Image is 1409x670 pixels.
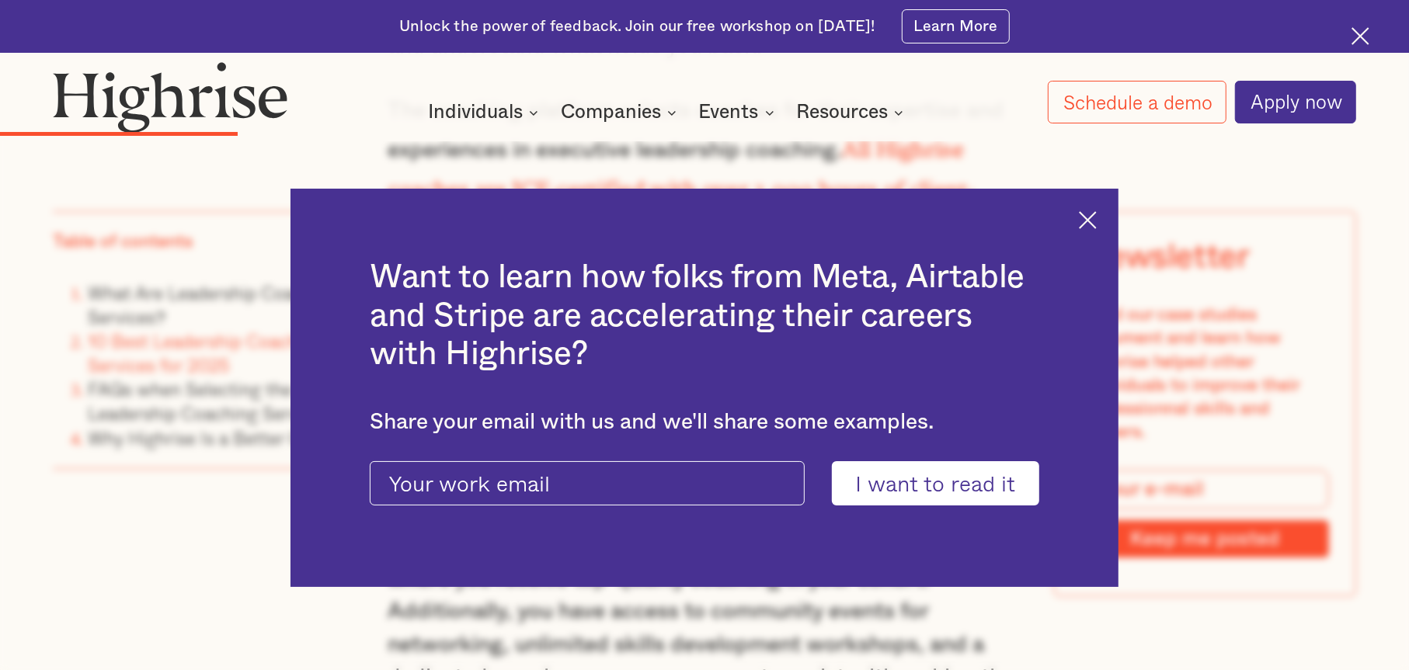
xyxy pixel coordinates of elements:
div: Individuals [428,103,523,122]
div: Companies [561,103,661,122]
img: Highrise logo [53,61,288,133]
h2: Want to learn how folks from Meta, Airtable and Stripe are accelerating their careers with Highrise? [370,259,1039,373]
div: Resources [796,103,888,122]
img: Cross icon [1079,211,1097,229]
form: current-ascender-blog-article-modal-form [370,461,1039,505]
div: Events [699,103,759,122]
input: I want to read it [832,461,1039,505]
input: Your work email [370,461,805,505]
a: Learn More [902,9,1010,43]
div: Companies [561,103,681,122]
div: Individuals [428,103,543,122]
div: Resources [796,103,908,122]
div: Share your email with us and we'll share some examples. [370,409,1039,435]
a: Apply now [1235,81,1356,123]
div: Events [699,103,779,122]
img: Cross icon [1352,27,1369,45]
div: Unlock the power of feedback. Join our free workshop on [DATE]! [399,16,875,37]
a: Schedule a demo [1048,81,1226,123]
